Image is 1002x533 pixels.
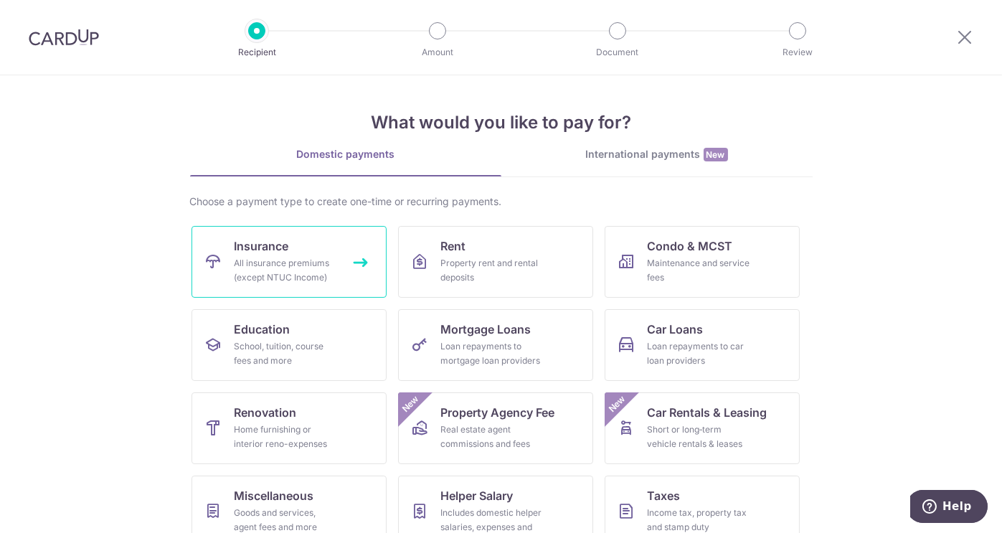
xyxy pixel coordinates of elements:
[235,339,338,368] div: School, tuition, course fees and more
[648,404,767,421] span: Car Rentals & Leasing
[441,423,544,451] div: Real estate agent commissions and fees
[605,226,800,298] a: Condo & MCSTMaintenance and service fees
[32,10,62,23] span: Help
[190,110,813,136] h4: What would you like to pay for?
[441,404,555,421] span: Property Agency Fee
[648,339,751,368] div: Loan repayments to car loan providers
[441,237,466,255] span: Rent
[441,339,544,368] div: Loan repayments to mortgage loan providers
[648,487,681,504] span: Taxes
[441,256,544,285] div: Property rent and rental deposits
[605,392,628,416] span: New
[605,392,800,464] a: Car Rentals & LeasingShort or long‑term vehicle rentals & leasesNew
[235,423,338,451] div: Home furnishing or interior reno-expenses
[192,392,387,464] a: RenovationHome furnishing or interior reno-expenses
[235,404,297,421] span: Renovation
[704,148,728,161] span: New
[192,226,387,298] a: InsuranceAll insurance premiums (except NTUC Income)
[745,45,851,60] p: Review
[648,237,733,255] span: Condo & MCST
[441,487,514,504] span: Helper Salary
[648,256,751,285] div: Maintenance and service fees
[564,45,671,60] p: Document
[235,487,314,504] span: Miscellaneous
[910,490,988,526] iframe: Opens a widget where you can find more information
[235,256,338,285] div: All insurance premiums (except NTUC Income)
[398,309,593,381] a: Mortgage LoansLoan repayments to mortgage loan providers
[190,194,813,209] div: Choose a payment type to create one-time or recurring payments.
[501,147,813,162] div: International payments
[398,226,593,298] a: RentProperty rent and rental deposits
[204,45,310,60] p: Recipient
[441,321,531,338] span: Mortgage Loans
[384,45,491,60] p: Amount
[190,147,501,161] div: Domestic payments
[398,392,422,416] span: New
[192,309,387,381] a: EducationSchool, tuition, course fees and more
[398,392,593,464] a: Property Agency FeeReal estate agent commissions and feesNew
[235,237,289,255] span: Insurance
[605,309,800,381] a: Car LoansLoan repayments to car loan providers
[235,321,290,338] span: Education
[648,423,751,451] div: Short or long‑term vehicle rentals & leases
[29,29,99,46] img: CardUp
[648,321,704,338] span: Car Loans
